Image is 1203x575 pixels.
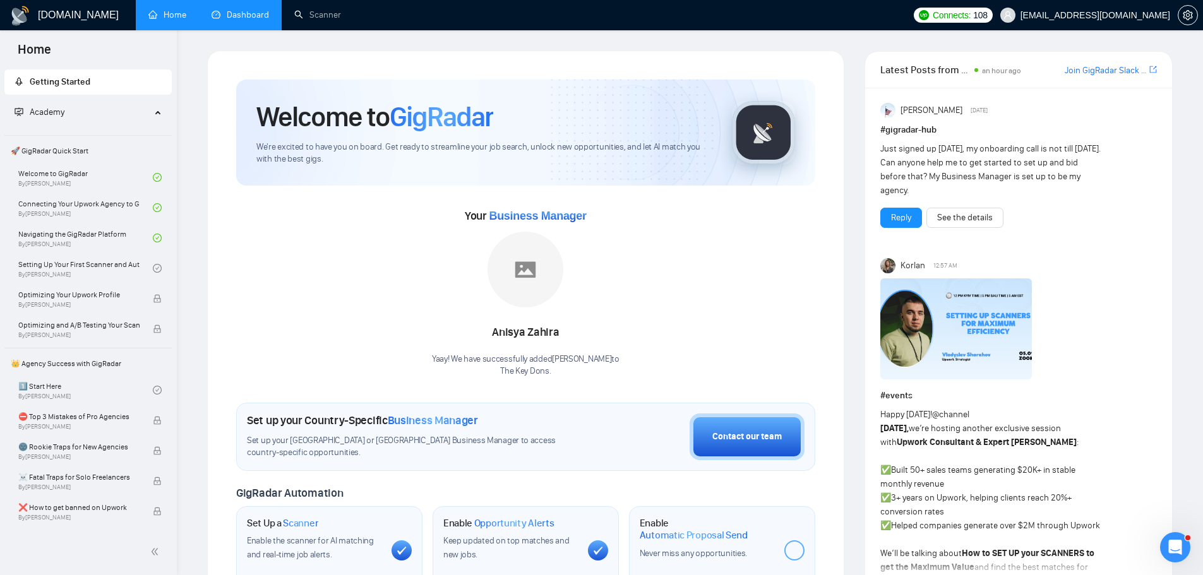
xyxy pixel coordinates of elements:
span: By [PERSON_NAME] [18,331,140,339]
span: lock [153,446,162,455]
span: ✅ [880,465,891,475]
h1: Set up your Country-Specific [247,413,478,427]
span: Optimizing Your Upwork Profile [18,288,140,301]
span: Connects: [933,8,971,22]
button: Contact our team [690,413,805,460]
button: Reply [880,208,922,228]
span: By [PERSON_NAME] [18,453,140,461]
li: Getting Started [4,69,172,95]
a: setting [1178,10,1198,20]
span: ✅ [880,492,891,503]
div: Contact our team [712,430,782,444]
strong: How to SET UP your SCANNERS to get the Maximum Value [880,548,1094,572]
span: 🌚 Rookie Traps for New Agencies [18,441,140,453]
img: Anisuzzaman Khan [880,103,895,118]
span: Never miss any opportunities. [640,548,747,559]
button: setting [1178,5,1198,25]
span: @channel [932,409,969,420]
strong: [DATE], [880,423,909,434]
img: placeholder.png [488,232,563,307]
a: export [1149,64,1157,76]
a: Connecting Your Upwork Agency to GigRadarBy[PERSON_NAME] [18,194,153,222]
span: Latest Posts from the GigRadar Community [880,62,971,78]
span: lock [153,416,162,425]
span: Academy [30,107,64,117]
span: double-left [150,545,163,558]
span: [DATE] [971,105,988,116]
span: Enable the scanner for AI matching and real-time job alerts. [247,535,374,560]
span: check-circle [153,234,162,242]
span: Academy [15,107,64,117]
span: By [PERSON_NAME] [18,483,140,491]
span: lock [153,324,162,333]
span: 108 [973,8,987,22]
span: By [PERSON_NAME] [18,514,140,521]
span: Automatic Proposal Send [640,529,748,542]
span: 12:57 AM [933,260,957,271]
span: user [1003,11,1012,20]
img: F09DP4X9C49-Event%20with%20Vlad%20Sharahov.png [880,278,1032,379]
span: GigRadar [390,100,493,134]
strong: Upwork Consultant & Expert [PERSON_NAME] [897,437,1077,448]
img: gigradar-logo.png [732,101,795,164]
span: export [1149,64,1157,74]
span: Home [8,40,61,67]
span: ❌ How to get banned on Upwork [18,501,140,514]
span: check-circle [153,203,162,212]
span: 👑 Agency Success with GigRadar [6,351,171,376]
span: ☠️ Fatal Traps for Solo Freelancers [18,471,140,483]
h1: # gigradar-hub [880,123,1157,137]
span: fund-projection-screen [15,107,23,116]
h1: Enable [640,517,774,542]
img: logo [10,6,30,26]
span: lock [153,507,162,516]
span: lock [153,294,162,303]
span: check-circle [153,173,162,182]
span: ✅ [880,520,891,531]
span: [PERSON_NAME] [901,104,962,117]
span: Scanner [283,517,318,530]
p: The Key Dons . [432,365,619,377]
span: an hour ago [982,66,1021,75]
h1: Set Up a [247,517,318,530]
a: Reply [891,211,911,225]
div: Just signed up [DATE], my onboarding call is not till [DATE]. Can anyone help me to get started t... [880,142,1102,198]
span: rocket [15,77,23,86]
a: dashboardDashboard [212,9,269,20]
span: ⛔ Top 3 Mistakes of Pro Agencies [18,410,140,423]
button: See the details [926,208,1003,228]
span: check-circle [153,386,162,394]
span: Getting Started [30,76,90,87]
iframe: Intercom live chat [1160,532,1190,562]
a: Setting Up Your First Scanner and Auto-BidderBy[PERSON_NAME] [18,254,153,282]
span: Business Manager [489,210,586,222]
h1: Welcome to [256,100,493,134]
div: Yaay! We have successfully added [PERSON_NAME] to [432,353,619,377]
span: Korlan [901,259,925,273]
span: Optimizing and A/B Testing Your Scanner for Better Results [18,319,140,331]
h1: # events [880,389,1157,403]
a: Join GigRadar Slack Community [1065,64,1147,78]
span: Opportunity Alerts [474,517,554,530]
a: homeHome [148,9,186,20]
span: By [PERSON_NAME] [18,301,140,309]
span: Keep updated on top matches and new jobs. [443,535,570,560]
span: Your [465,209,587,223]
img: Korlan [880,258,895,273]
a: Welcome to GigRadarBy[PERSON_NAME] [18,163,153,191]
span: Business Manager [388,413,478,427]
span: setting [1178,10,1197,20]
h1: Enable [443,517,554,530]
a: See the details [937,211,993,225]
span: By [PERSON_NAME] [18,423,140,430]
img: upwork-logo.png [919,10,929,20]
span: Set up your [GEOGRAPHIC_DATA] or [GEOGRAPHIC_DATA] Business Manager to access country-specific op... [247,435,582,459]
span: check-circle [153,264,162,273]
span: 🚀 GigRadar Quick Start [6,138,171,163]
a: searchScanner [294,9,341,20]
span: GigRadar Automation [236,486,343,500]
span: lock [153,477,162,485]
a: 1️⃣ Start HereBy[PERSON_NAME] [18,376,153,404]
span: We're excited to have you on board. Get ready to streamline your job search, unlock new opportuni... [256,141,712,165]
div: Anisya Zahira [432,322,619,343]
